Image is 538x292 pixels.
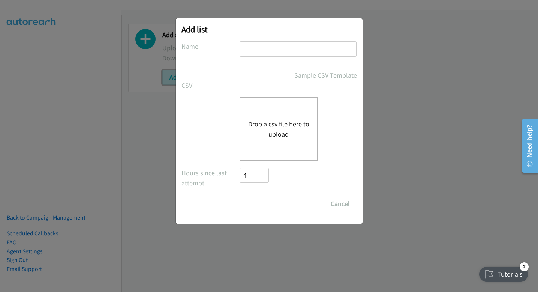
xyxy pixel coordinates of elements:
a: Sample CSV Template [294,70,357,80]
button: Drop a csv file here to upload [248,119,309,139]
button: Cancel [324,196,357,211]
label: Name [181,41,240,51]
h2: Add list [181,24,357,35]
iframe: Resource Center [517,116,538,176]
label: CSV [181,80,240,90]
label: Hours since last attempt [181,168,240,188]
iframe: Checklist [475,259,532,286]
